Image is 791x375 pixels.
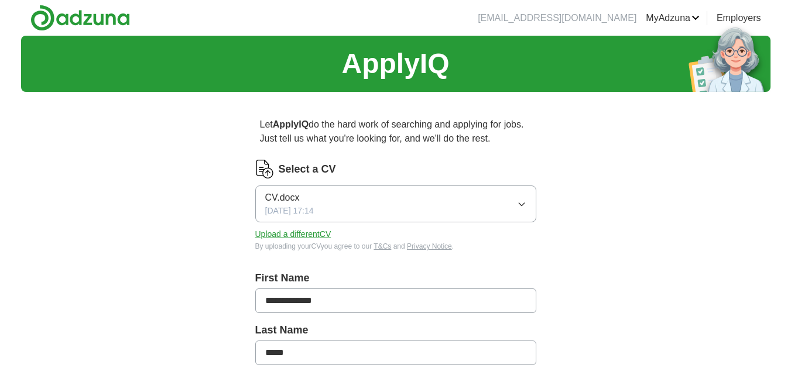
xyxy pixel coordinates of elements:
[255,270,536,286] label: First Name
[717,11,761,25] a: Employers
[255,322,536,338] label: Last Name
[407,242,452,250] a: Privacy Notice
[646,11,700,25] a: MyAdzuna
[341,43,449,85] h1: ApplyIQ
[265,205,314,217] span: [DATE] 17:14
[478,11,636,25] li: [EMAIL_ADDRESS][DOMAIN_NAME]
[279,161,336,177] label: Select a CV
[374,242,391,250] a: T&Cs
[273,119,309,129] strong: ApplyIQ
[265,191,300,205] span: CV.docx
[30,5,130,31] img: Adzuna logo
[255,160,274,178] img: CV Icon
[255,228,331,240] button: Upload a differentCV
[255,113,536,150] p: Let do the hard work of searching and applying for jobs. Just tell us what you're looking for, an...
[255,241,536,252] div: By uploading your CV you agree to our and .
[255,185,536,222] button: CV.docx[DATE] 17:14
